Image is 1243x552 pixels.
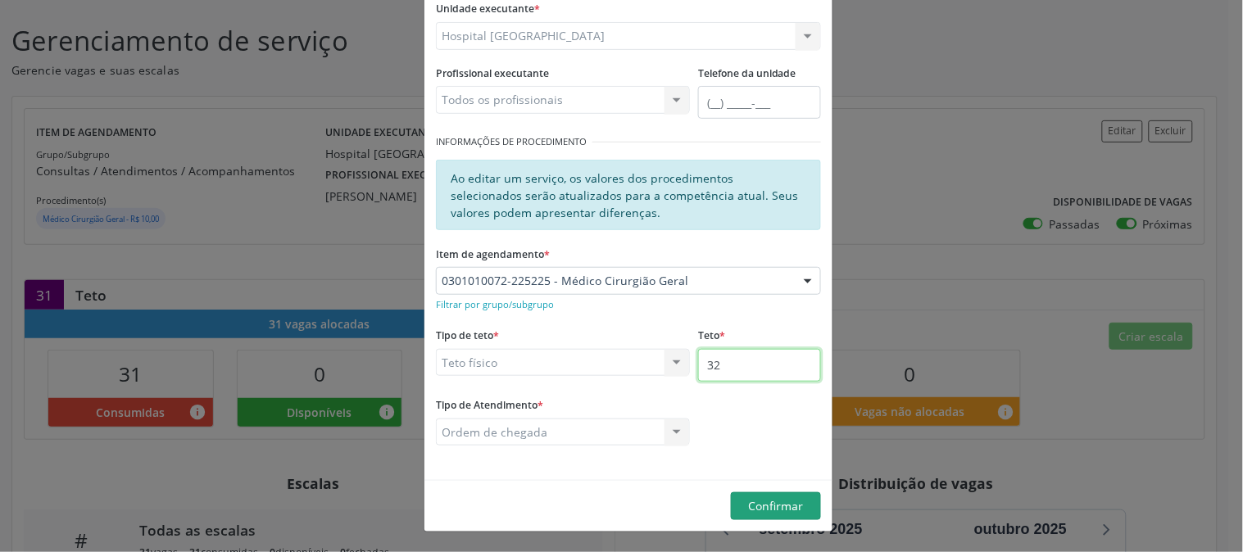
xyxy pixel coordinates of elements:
[698,324,725,349] label: Teto
[436,61,549,87] label: Profissional executante
[436,393,543,419] label: Tipo de Atendimento
[436,135,587,149] small: Informações de Procedimento
[436,160,821,230] div: Ao editar um serviço, os valores dos procedimentos selecionados serão atualizados para a competên...
[436,296,554,311] a: Filtrar por grupo/subgrupo
[731,492,821,520] button: Confirmar
[698,86,821,119] input: (__) _____-___
[436,298,554,310] small: Filtrar por grupo/subgrupo
[749,498,804,514] span: Confirmar
[436,242,550,267] label: Item de agendamento
[436,324,499,349] label: Tipo de teto
[698,61,796,87] label: Telefone da unidade
[698,349,821,382] input: Ex. 100
[442,273,787,289] span: 0301010072-225225 - Médico Cirurgião Geral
